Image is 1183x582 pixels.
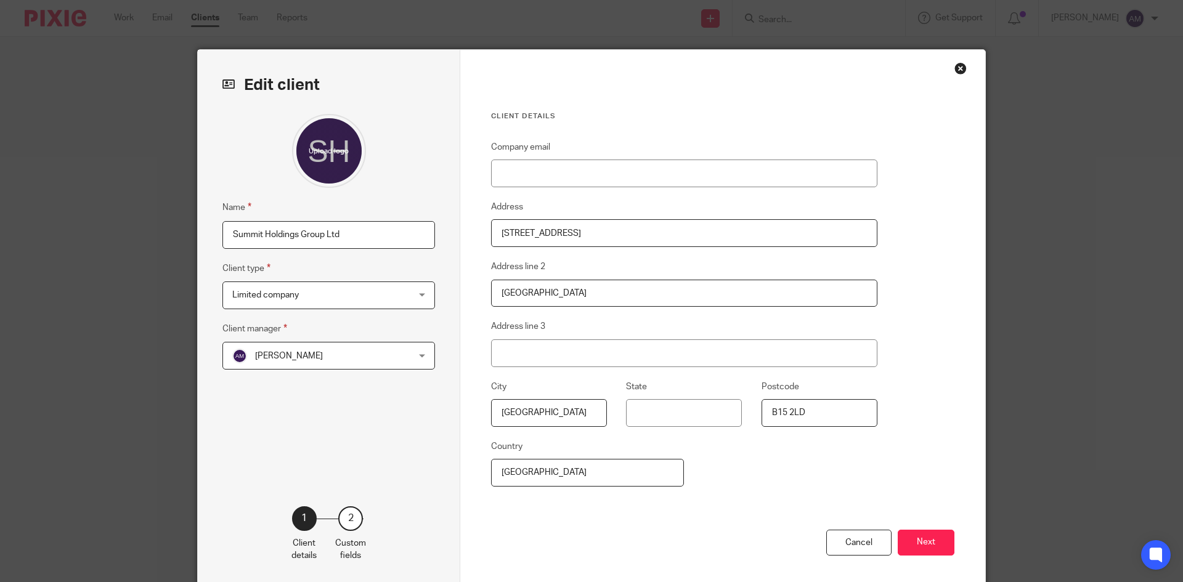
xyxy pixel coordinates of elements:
label: Postcode [762,381,799,393]
span: [PERSON_NAME] [255,352,323,360]
button: Next [898,530,954,556]
label: Address line 2 [491,261,545,273]
p: Custom fields [335,537,366,562]
label: State [626,381,647,393]
img: svg%3E [232,349,247,363]
label: Address line 3 [491,320,545,333]
label: Client type [222,261,270,275]
span: Limited company [232,291,299,299]
label: Company email [491,141,550,153]
h3: Client details [491,111,877,121]
div: Cancel [826,530,892,556]
h2: Edit client [222,75,435,95]
div: Close this dialog window [954,62,967,75]
label: Client manager [222,321,287,336]
label: Name [222,200,251,214]
div: 2 [338,506,363,531]
p: Client details [291,537,317,562]
div: 1 [292,506,317,531]
label: Country [491,440,522,453]
label: City [491,381,506,393]
label: Address [491,201,523,213]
